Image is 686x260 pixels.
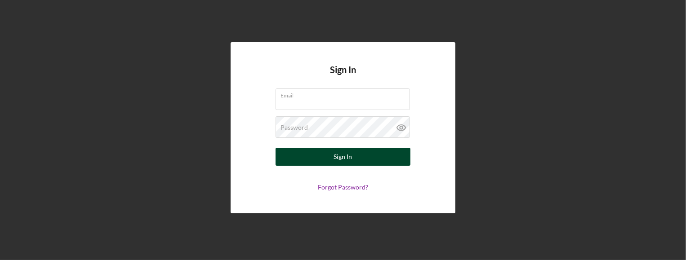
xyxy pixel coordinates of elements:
[330,65,356,88] h4: Sign In
[281,89,410,99] label: Email
[276,148,410,166] button: Sign In
[318,183,368,191] a: Forgot Password?
[334,148,352,166] div: Sign In
[281,124,308,131] label: Password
